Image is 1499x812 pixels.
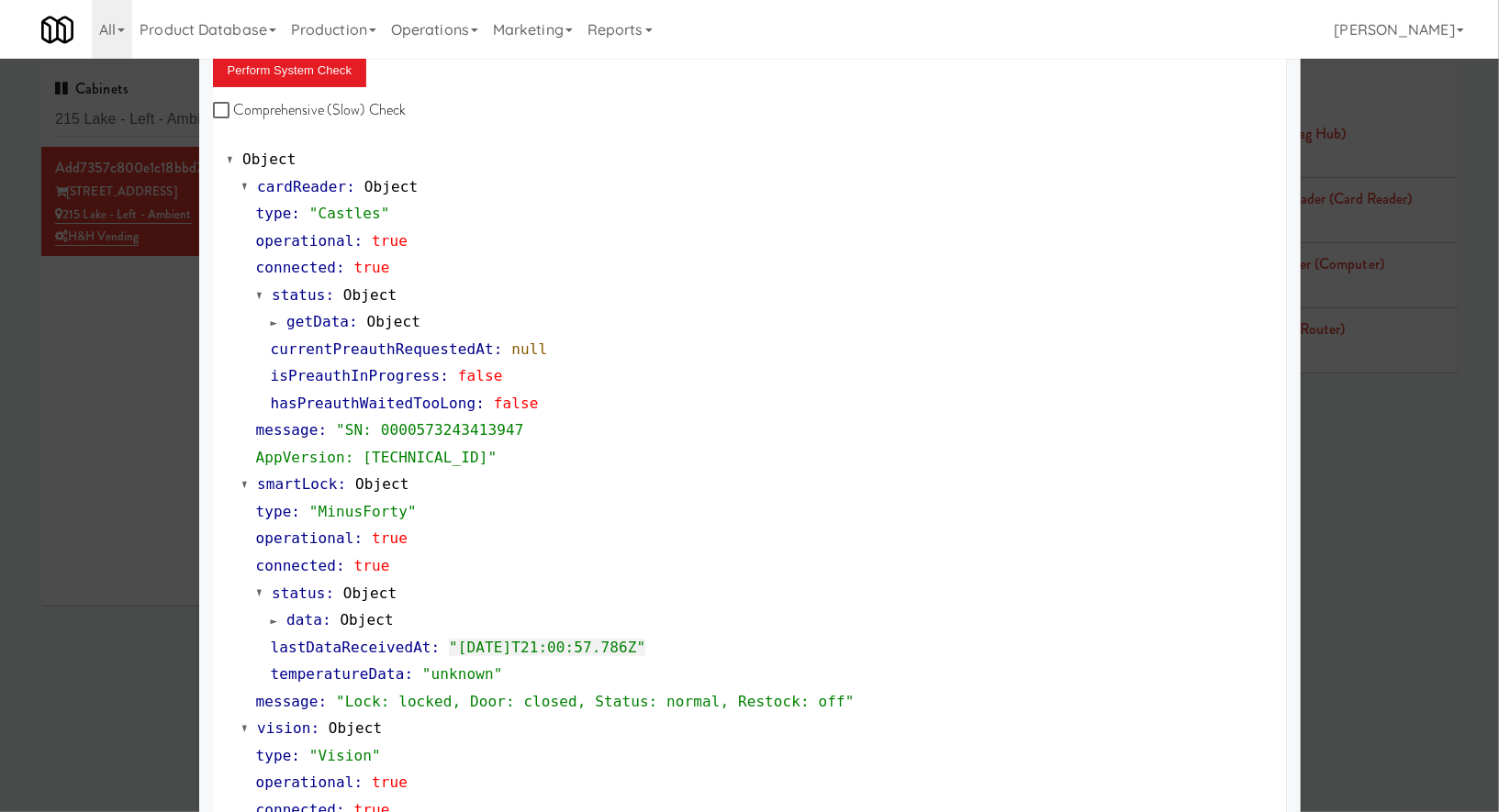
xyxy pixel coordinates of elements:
[346,178,355,195] span: :
[405,665,414,683] span: :
[291,205,300,222] span: :
[256,232,354,250] span: operational
[354,529,364,547] span: :
[494,340,503,358] span: :
[256,693,319,710] span: message
[343,286,397,304] span: Object
[367,313,420,330] span: Object
[372,232,408,250] span: true
[372,529,408,547] span: true
[325,286,334,304] span: :
[475,395,485,412] span: :
[349,313,358,330] span: :
[271,340,494,358] span: currentPreauthRequestedAt
[325,584,334,602] span: :
[310,719,319,737] span: :
[256,205,292,222] span: type
[286,313,349,330] span: getData
[271,639,431,656] span: lastDataReceivedAt
[291,503,300,520] span: :
[257,719,310,737] span: vision
[272,286,325,304] span: status
[271,665,405,683] span: temperatureData
[338,475,347,493] span: :
[272,584,325,602] span: status
[322,611,331,628] span: :
[336,557,345,574] span: :
[213,54,367,87] button: Perform System Check
[257,475,338,493] span: smartLock
[431,639,441,656] span: :
[336,693,855,710] span: "Lock: locked, Door: closed, Status: normal, Restock: off"
[256,421,524,466] span: "SN: 0000573243413947 AppVersion: [TECHNICAL_ID]"
[256,503,292,520] span: type
[319,693,328,710] span: :
[440,367,449,384] span: :
[271,367,441,384] span: isPreauthInProgress
[449,639,645,656] span: "[DATE]T21:00:57.786Z"
[355,475,408,493] span: Object
[494,395,539,412] span: false
[291,747,300,764] span: :
[329,719,382,737] span: Object
[256,773,354,791] span: operational
[364,178,418,195] span: Object
[213,96,407,124] label: Comprehensive (Slow) Check
[309,205,390,222] span: "Castles"
[256,557,337,574] span: connected
[340,611,393,628] span: Object
[336,259,345,276] span: :
[458,367,503,384] span: false
[354,259,390,276] span: true
[271,395,476,412] span: hasPreauthWaitedTooLong
[309,503,417,520] span: "MinusForty"
[257,178,346,195] span: cardReader
[286,611,322,628] span: data
[422,665,503,683] span: "unknown"
[256,529,354,547] span: operational
[343,584,397,602] span: Object
[309,747,381,764] span: "Vision"
[256,747,292,764] span: type
[256,259,337,276] span: connected
[41,14,73,46] img: Micromart
[511,340,547,358] span: null
[213,104,234,118] input: Comprehensive (Slow) Check
[354,232,364,250] span: :
[372,773,408,791] span: true
[354,557,390,574] span: true
[319,421,328,439] span: :
[242,150,296,168] span: Object
[354,773,364,791] span: :
[256,421,319,439] span: message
